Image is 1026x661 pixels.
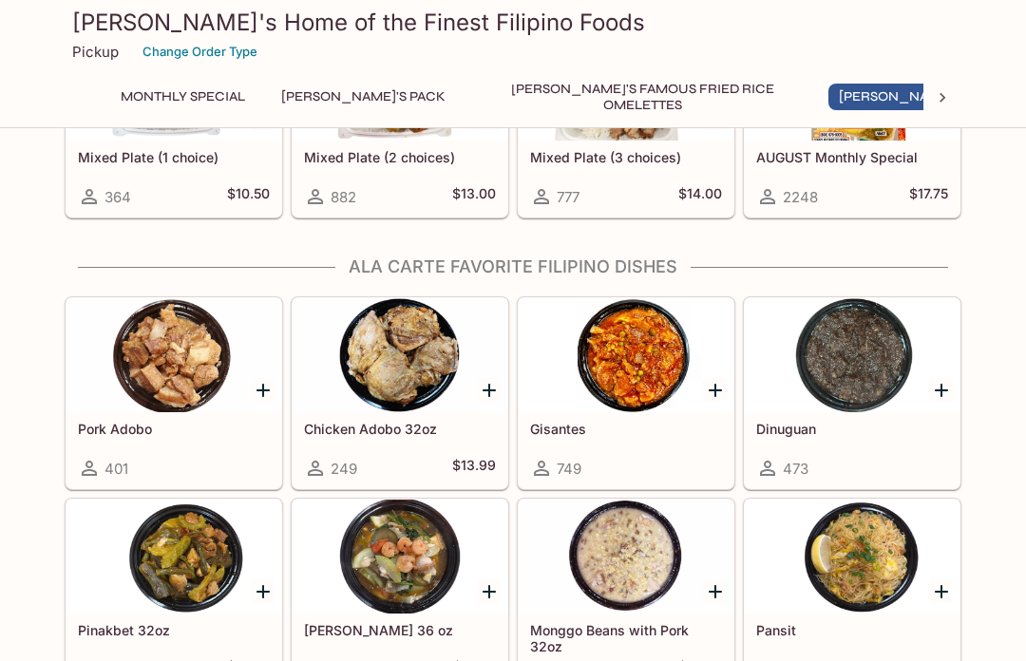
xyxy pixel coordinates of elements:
h5: [PERSON_NAME] 36 oz [304,622,496,638]
div: AUGUST Monthly Special [745,27,959,141]
div: Mixed Plate (2 choices) [293,27,507,141]
div: Monggo Beans with Pork 32oz [519,500,733,614]
h5: Dinuguan [756,421,948,437]
h5: Gisantes [530,421,722,437]
div: Sari Sari 36 oz [293,500,507,614]
button: Add Pork Adobo [251,378,275,402]
button: Add Pansit [929,579,953,603]
div: Mixed Plate (1 choice) [66,27,281,141]
h3: [PERSON_NAME]'s Home of the Finest Filipino Foods [72,8,954,37]
h5: $13.99 [452,457,496,480]
div: Gisantes [519,298,733,412]
button: Add Sari Sari 36 oz [477,579,501,603]
h5: $17.75 [909,185,948,208]
button: Change Order Type [134,37,266,66]
h5: Mixed Plate (2 choices) [304,149,496,165]
h5: Chicken Adobo 32oz [304,421,496,437]
button: Monthly Special [110,84,256,110]
h5: Pansit [756,622,948,638]
div: Pansit [745,500,959,614]
div: Pork Adobo [66,298,281,412]
h5: Mixed Plate (3 choices) [530,149,722,165]
p: Pickup [72,43,119,61]
h5: Pinakbet 32oz [78,622,270,638]
a: Gisantes749 [518,297,734,489]
button: Add Dinuguan [929,378,953,402]
button: Add Pinakbet 32oz [251,579,275,603]
h4: Ala Carte Favorite Filipino Dishes [65,256,961,277]
h5: $10.50 [227,185,270,208]
span: 473 [783,460,808,478]
span: 2248 [783,188,818,206]
a: Chicken Adobo 32oz249$13.99 [292,297,508,489]
div: Chicken Adobo 32oz [293,298,507,412]
h5: AUGUST Monthly Special [756,149,948,165]
div: Dinuguan [745,298,959,412]
button: [PERSON_NAME]'s Famous Fried Rice Omelettes [471,84,813,110]
h5: Mixed Plate (1 choice) [78,149,270,165]
h5: $13.00 [452,185,496,208]
span: 882 [331,188,356,206]
a: Dinuguan473 [744,297,960,489]
button: [PERSON_NAME]'s Pack [271,84,456,110]
span: 777 [557,188,579,206]
span: 749 [557,460,581,478]
a: Pork Adobo401 [66,297,282,489]
h5: Monggo Beans with Pork 32oz [530,622,722,653]
span: 249 [331,460,357,478]
div: Pinakbet 32oz [66,500,281,614]
div: Mixed Plate (3 choices) [519,27,733,141]
button: Add Gisantes [703,378,727,402]
h5: Pork Adobo [78,421,270,437]
h5: $14.00 [678,185,722,208]
span: 401 [104,460,128,478]
button: Add Chicken Adobo 32oz [477,378,501,402]
span: 364 [104,188,131,206]
button: Add Monggo Beans with Pork 32oz [703,579,727,603]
